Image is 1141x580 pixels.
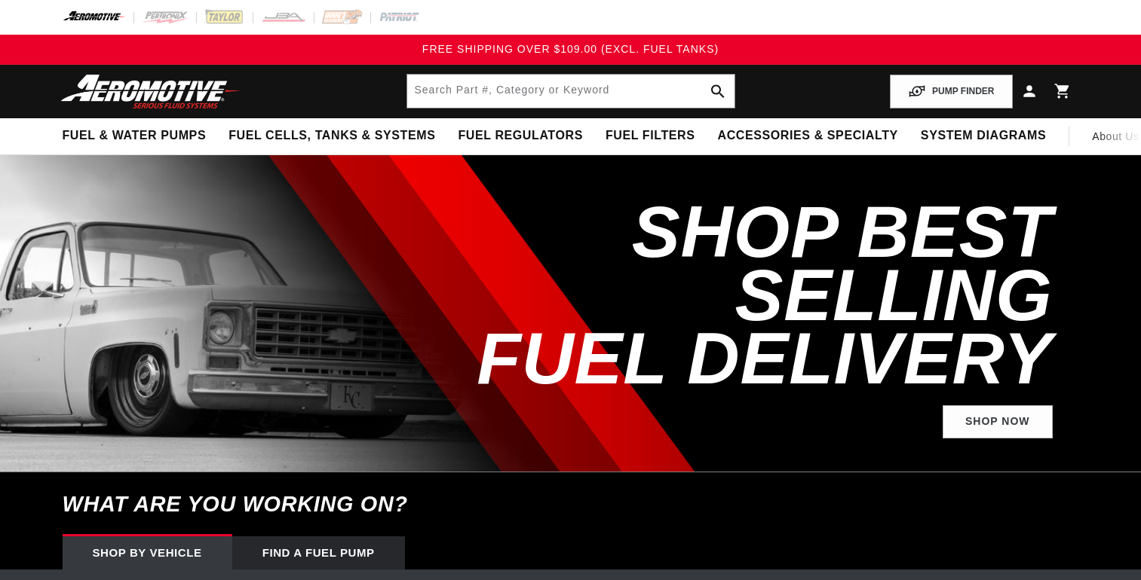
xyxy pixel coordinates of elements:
div: Shop by vehicle [63,536,232,569]
span: Accessories & Specialty [718,128,898,144]
summary: Fuel & Water Pumps [51,118,218,154]
span: Fuel Regulators [458,128,582,144]
span: About Us [1092,130,1139,142]
a: Shop Now [943,405,1053,439]
span: Fuel Filters [606,128,695,144]
summary: Fuel Cells, Tanks & Systems [217,118,446,154]
button: search button [701,75,735,108]
img: Aeromotive [57,74,245,109]
summary: Fuel Filters [594,118,707,154]
span: System Diagrams [921,128,1046,144]
input: Search by Part Number, Category or Keyword [407,75,735,108]
span: FREE SHIPPING OVER $109.00 (EXCL. FUEL TANKS) [422,43,719,55]
summary: Accessories & Specialty [707,118,909,154]
summary: Fuel Regulators [446,118,594,154]
button: PUMP FINDER [890,75,1012,108]
h6: What are you working on? [25,472,1117,536]
div: Find a Fuel Pump [232,536,405,569]
h2: SHOP BEST SELLING FUEL DELIVERY [408,200,1053,390]
span: Fuel Cells, Tanks & Systems [229,128,435,144]
summary: System Diagrams [909,118,1057,154]
span: Fuel & Water Pumps [63,128,207,144]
